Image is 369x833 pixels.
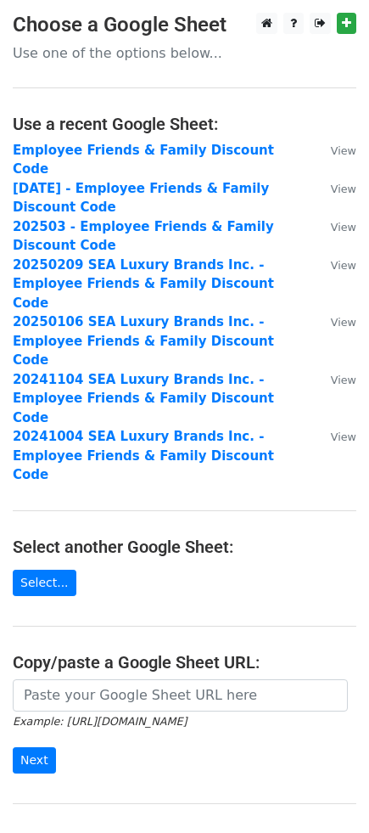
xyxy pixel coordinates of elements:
[13,747,56,774] input: Next
[13,429,274,482] a: 20241004 SEA Luxury Brands Inc. - Employee Friends & Family Discount Code
[331,259,356,272] small: View
[331,431,356,443] small: View
[314,257,356,273] a: View
[331,183,356,195] small: View
[13,219,274,254] a: 202503 - Employee Friends & Family Discount Code
[13,537,356,557] h4: Select another Google Sheet:
[13,715,187,728] small: Example: [URL][DOMAIN_NAME]
[13,314,274,368] a: 20250106 SEA Luxury Brands Inc. - Employee Friends & Family Discount Code
[13,114,356,134] h4: Use a recent Google Sheet:
[331,316,356,329] small: View
[331,374,356,386] small: View
[13,257,274,311] a: 20250209 SEA Luxury Brands Inc. - Employee Friends & Family Discount Code
[331,144,356,157] small: View
[13,372,274,425] a: 20241104 SEA Luxury Brands Inc. - Employee Friends & Family Discount Code
[314,372,356,387] a: View
[13,44,356,62] p: Use one of the options below...
[13,143,274,177] a: Employee Friends & Family Discount Code
[13,679,348,712] input: Paste your Google Sheet URL here
[331,221,356,234] small: View
[314,143,356,158] a: View
[13,652,356,673] h4: Copy/paste a Google Sheet URL:
[13,181,269,216] a: [DATE] - Employee Friends & Family Discount Code
[314,219,356,234] a: View
[314,181,356,196] a: View
[314,314,356,329] a: View
[13,13,356,37] h3: Choose a Google Sheet
[314,429,356,444] a: View
[13,570,76,596] a: Select...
